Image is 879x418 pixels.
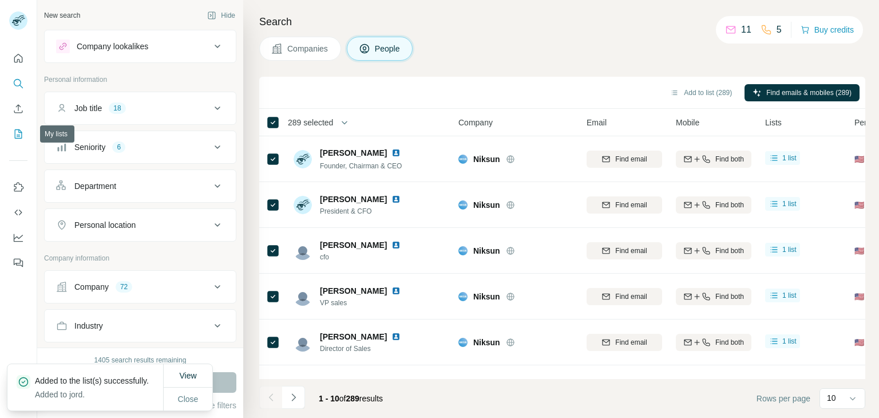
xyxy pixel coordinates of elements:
[116,282,132,292] div: 72
[94,355,187,365] div: 1405 search results remaining
[676,151,751,168] button: Find both
[288,117,333,128] span: 289 selected
[458,338,468,347] img: Logo of Niksun
[473,337,500,348] span: Niksun
[178,393,199,405] span: Close
[458,246,468,255] img: Logo of Niksun
[45,211,236,239] button: Personal location
[473,291,500,302] span: Niksun
[765,117,782,128] span: Lists
[854,245,864,257] span: 🇺🇸
[662,84,740,101] button: Add to list (289)
[854,153,864,165] span: 🇺🇸
[676,117,699,128] span: Mobile
[587,334,662,351] button: Find email
[715,337,744,348] span: Find both
[741,23,751,37] p: 11
[44,10,80,21] div: New search
[9,48,27,69] button: Quick start
[458,155,468,164] img: Logo of Niksun
[320,162,402,170] span: Founder, Chairman & CEO
[74,141,105,153] div: Seniority
[74,219,136,231] div: Personal location
[294,287,312,306] img: Avatar
[282,386,305,409] button: Navigate to next page
[9,253,27,273] button: Feedback
[74,102,102,114] div: Job title
[391,195,401,204] img: LinkedIn logo
[782,199,797,209] span: 1 list
[320,344,414,354] span: Director of Sales
[319,394,339,403] span: 1 - 10
[782,290,797,301] span: 1 list
[320,285,387,297] span: [PERSON_NAME]
[171,365,204,386] button: View
[757,393,810,404] span: Rows per page
[745,84,860,101] button: Find emails & mobiles (289)
[473,153,500,165] span: Niksun
[74,180,116,192] div: Department
[35,375,158,387] p: Added to the list(s) successfully.
[782,336,797,346] span: 1 list
[320,206,414,216] span: President & CFO
[715,246,744,256] span: Find both
[782,153,797,163] span: 1 list
[782,245,797,255] span: 1 list
[375,43,401,54] span: People
[199,7,243,24] button: Hide
[777,23,782,37] p: 5
[35,389,158,400] p: Added to jord.
[320,331,387,342] span: [PERSON_NAME]
[45,312,236,340] button: Industry
[45,94,236,122] button: Job title18
[615,337,647,348] span: Find email
[339,394,346,403] span: of
[44,74,236,85] p: Personal information
[458,117,493,128] span: Company
[320,377,387,388] span: [PERSON_NAME]
[391,148,401,157] img: LinkedIn logo
[801,22,854,38] button: Buy credits
[112,142,125,152] div: 6
[587,242,662,259] button: Find email
[391,332,401,341] img: LinkedIn logo
[766,88,852,98] span: Find emails & mobiles (289)
[77,41,148,52] div: Company lookalikes
[473,245,500,257] span: Niksun
[259,14,865,30] h4: Search
[9,124,27,144] button: My lists
[45,33,236,60] button: Company lookalikes
[473,199,500,211] span: Niksun
[715,200,744,210] span: Find both
[9,177,27,198] button: Use Surfe on LinkedIn
[45,133,236,161] button: Seniority6
[320,239,387,251] span: [PERSON_NAME]
[587,117,607,128] span: Email
[109,103,125,113] div: 18
[319,394,383,403] span: results
[587,196,662,214] button: Find email
[179,371,196,380] span: View
[287,43,329,54] span: Companies
[615,291,647,302] span: Find email
[676,288,751,305] button: Find both
[615,200,647,210] span: Find email
[9,227,27,248] button: Dashboard
[715,154,744,164] span: Find both
[458,292,468,301] img: Logo of Niksun
[74,320,103,332] div: Industry
[854,291,864,302] span: 🇺🇸
[615,246,647,256] span: Find email
[320,298,414,308] span: VP sales
[294,242,312,260] img: Avatar
[458,200,468,210] img: Logo of Niksun
[9,73,27,94] button: Search
[587,288,662,305] button: Find email
[391,286,401,295] img: LinkedIn logo
[391,378,401,387] img: LinkedIn logo
[44,253,236,263] p: Company information
[294,196,312,214] img: Avatar
[346,394,359,403] span: 289
[854,199,864,211] span: 🇺🇸
[854,337,864,348] span: 🇺🇸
